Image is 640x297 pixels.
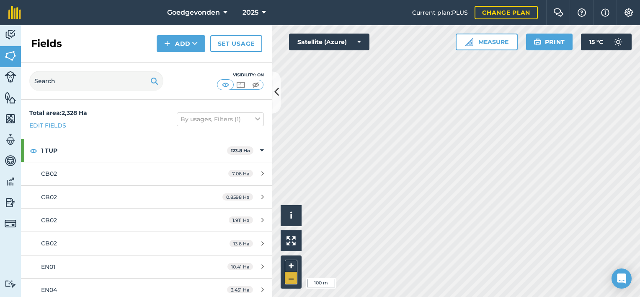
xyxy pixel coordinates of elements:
[5,154,16,167] img: svg+xml;base64,PD94bWwgdmVyc2lvbj0iMS4wIiBlbmNvZGluZz0idXRmLTgiPz4KPCEtLSBHZW5lcmF0b3I6IEFkb2JlIE...
[229,216,253,224] span: 1.911 Ha
[167,8,220,18] span: Goedgevonden
[41,193,57,201] span: CB02
[177,112,264,126] button: By usages, Filters (1)
[5,280,16,288] img: svg+xml;base64,PD94bWwgdmVyc2lvbj0iMS4wIiBlbmNvZGluZz0idXRmLTgiPz4KPCEtLSBHZW5lcmF0b3I6IEFkb2JlIE...
[601,8,609,18] img: svg+xml;base64,PHN2ZyB4bWxucz0iaHR0cDovL3d3dy53My5vcmcvMjAwMC9zdmciIHdpZHRoPSIxNyIgaGVpZ2h0PSIxNy...
[243,8,258,18] span: 2025
[157,35,205,52] button: Add
[5,112,16,125] img: svg+xml;base64,PHN2ZyB4bWxucz0iaHR0cDovL3d3dy53My5vcmcvMjAwMC9zdmciIHdpZHRoPSI1NiIgaGVpZ2h0PSI2MC...
[612,268,632,289] div: Open Intercom Messenger
[21,255,272,278] a: EN0110.41 Ha
[210,35,262,52] a: Set usage
[231,148,250,154] strong: 123.8 Ha
[228,170,253,177] span: 7.06 Ha
[8,6,21,19] img: fieldmargin Logo
[5,196,16,209] img: svg+xml;base64,PD94bWwgdmVyc2lvbj0iMS4wIiBlbmNvZGluZz0idXRmLTgiPz4KPCEtLSBHZW5lcmF0b3I6IEFkb2JlIE...
[5,175,16,188] img: svg+xml;base64,PD94bWwgdmVyc2lvbj0iMS4wIiBlbmNvZGluZz0idXRmLTgiPz4KPCEtLSBHZW5lcmF0b3I6IEFkb2JlIE...
[589,34,603,50] span: 15 ° C
[235,81,246,89] img: svg+xml;base64,PHN2ZyB4bWxucz0iaHR0cDovL3d3dy53My5vcmcvMjAwMC9zdmciIHdpZHRoPSI1MCIgaGVpZ2h0PSI0MC...
[41,263,55,271] span: EN01
[30,146,37,156] img: svg+xml;base64,PHN2ZyB4bWxucz0iaHR0cDovL3d3dy53My5vcmcvMjAwMC9zdmciIHdpZHRoPSIxOCIgaGVpZ2h0PSIyNC...
[29,109,87,117] strong: Total area : 2,328 Ha
[227,263,253,270] span: 10.41 Ha
[5,91,16,104] img: svg+xml;base64,PHN2ZyB4bWxucz0iaHR0cDovL3d3dy53My5vcmcvMjAwMC9zdmciIHdpZHRoPSI1NiIgaGVpZ2h0PSI2MC...
[5,49,16,62] img: svg+xml;base64,PHN2ZyB4bWxucz0iaHR0cDovL3d3dy53My5vcmcvMjAwMC9zdmciIHdpZHRoPSI1NiIgaGVpZ2h0PSI2MC...
[29,121,66,130] a: Edit fields
[526,34,573,50] button: Print
[220,81,231,89] img: svg+xml;base64,PHN2ZyB4bWxucz0iaHR0cDovL3d3dy53My5vcmcvMjAwMC9zdmciIHdpZHRoPSI1MCIgaGVpZ2h0PSI0MC...
[41,286,57,294] span: EN04
[289,34,369,50] button: Satellite (Azure)
[230,240,253,247] span: 13.6 Ha
[577,8,587,17] img: A question mark icon
[29,71,163,91] input: Search
[41,240,57,247] span: CB02
[222,193,253,201] span: 0.8598 Ha
[553,8,563,17] img: Two speech bubbles overlapping with the left bubble in the forefront
[475,6,538,19] a: Change plan
[5,218,16,229] img: svg+xml;base64,PD94bWwgdmVyc2lvbj0iMS4wIiBlbmNvZGluZz0idXRmLTgiPz4KPCEtLSBHZW5lcmF0b3I6IEFkb2JlIE...
[164,39,170,49] img: svg+xml;base64,PHN2ZyB4bWxucz0iaHR0cDovL3d3dy53My5vcmcvMjAwMC9zdmciIHdpZHRoPSIxNCIgaGVpZ2h0PSIyNC...
[581,34,632,50] button: 15 °C
[21,186,272,208] a: CB020.8598 Ha
[21,162,272,185] a: CB027.06 Ha
[21,139,272,162] div: 1 TUP123.8 Ha
[5,71,16,83] img: svg+xml;base64,PD94bWwgdmVyc2lvbj0iMS4wIiBlbmNvZGluZz0idXRmLTgiPz4KPCEtLSBHZW5lcmF0b3I6IEFkb2JlIE...
[250,81,261,89] img: svg+xml;base64,PHN2ZyB4bWxucz0iaHR0cDovL3d3dy53My5vcmcvMjAwMC9zdmciIHdpZHRoPSI1MCIgaGVpZ2h0PSI0MC...
[624,8,634,17] img: A cog icon
[412,8,468,17] span: Current plan : PLUS
[285,260,297,272] button: +
[217,72,264,78] div: Visibility: On
[41,216,57,224] span: CB02
[41,139,227,162] strong: 1 TUP
[290,210,292,221] span: i
[5,29,16,41] img: svg+xml;base64,PD94bWwgdmVyc2lvbj0iMS4wIiBlbmNvZGluZz0idXRmLTgiPz4KPCEtLSBHZW5lcmF0b3I6IEFkb2JlIE...
[285,272,297,284] button: –
[21,232,272,255] a: CB0213.6 Ha
[534,37,542,47] img: svg+xml;base64,PHN2ZyB4bWxucz0iaHR0cDovL3d3dy53My5vcmcvMjAwMC9zdmciIHdpZHRoPSIxOSIgaGVpZ2h0PSIyNC...
[21,209,272,232] a: CB021.911 Ha
[5,133,16,146] img: svg+xml;base64,PD94bWwgdmVyc2lvbj0iMS4wIiBlbmNvZGluZz0idXRmLTgiPz4KPCEtLSBHZW5lcmF0b3I6IEFkb2JlIE...
[150,76,158,86] img: svg+xml;base64,PHN2ZyB4bWxucz0iaHR0cDovL3d3dy53My5vcmcvMjAwMC9zdmciIHdpZHRoPSIxOSIgaGVpZ2h0PSIyNC...
[465,38,473,46] img: Ruler icon
[227,286,253,293] span: 3.451 Ha
[286,236,296,245] img: Four arrows, one pointing top left, one top right, one bottom right and the last bottom left
[456,34,518,50] button: Measure
[31,37,62,50] h2: Fields
[610,34,627,50] img: svg+xml;base64,PD94bWwgdmVyc2lvbj0iMS4wIiBlbmNvZGluZz0idXRmLTgiPz4KPCEtLSBHZW5lcmF0b3I6IEFkb2JlIE...
[281,205,302,226] button: i
[41,170,57,177] span: CB02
